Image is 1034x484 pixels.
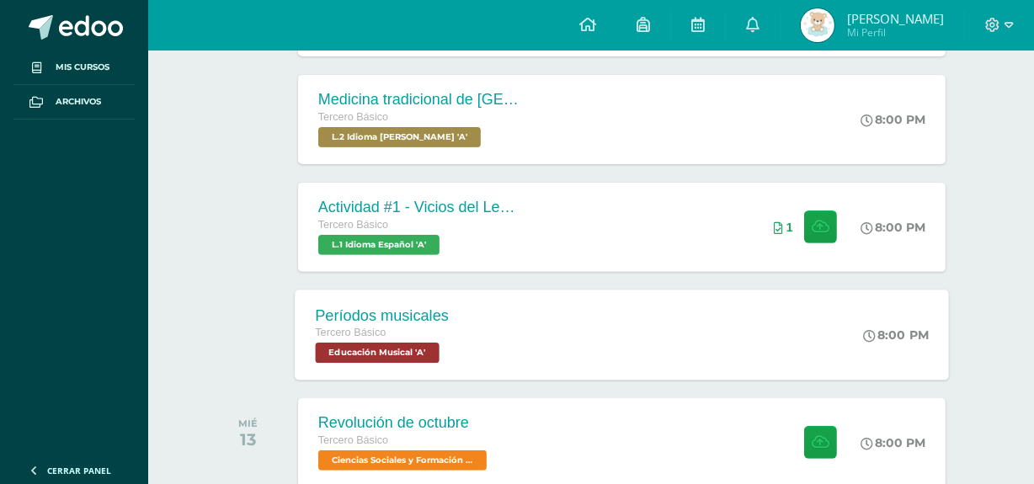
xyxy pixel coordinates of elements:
[861,435,925,450] div: 8:00 PM
[318,127,481,147] span: L.2 Idioma Maya Kaqchikel 'A'
[318,434,388,446] span: Tercero Básico
[13,51,135,85] a: Mis cursos
[786,221,793,234] span: 1
[315,327,386,338] span: Tercero Básico
[13,85,135,120] a: Archivos
[318,414,491,432] div: Revolución de octubre
[315,343,439,363] span: Educación Musical 'A'
[318,91,520,109] div: Medicina tradicional de [GEOGRAPHIC_DATA]
[56,61,109,74] span: Mis cursos
[801,8,834,42] img: 06f849760aa486a9e17b1225f46ca6c0.png
[847,25,944,40] span: Mi Perfil
[318,219,388,231] span: Tercero Básico
[847,10,944,27] span: [PERSON_NAME]
[318,111,388,123] span: Tercero Básico
[863,327,929,343] div: 8:00 PM
[47,465,111,476] span: Cerrar panel
[238,429,258,449] div: 13
[774,221,793,234] div: Archivos entregados
[56,95,101,109] span: Archivos
[318,450,487,471] span: Ciencias Sociales y Formación Ciudadana 'A'
[861,112,925,127] div: 8:00 PM
[318,199,520,216] div: Actividad #1 - Vicios del LenguaJe
[238,418,258,429] div: MIÉ
[861,220,925,235] div: 8:00 PM
[315,306,449,324] div: Períodos musicales
[318,235,440,255] span: L.1 Idioma Español 'A'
